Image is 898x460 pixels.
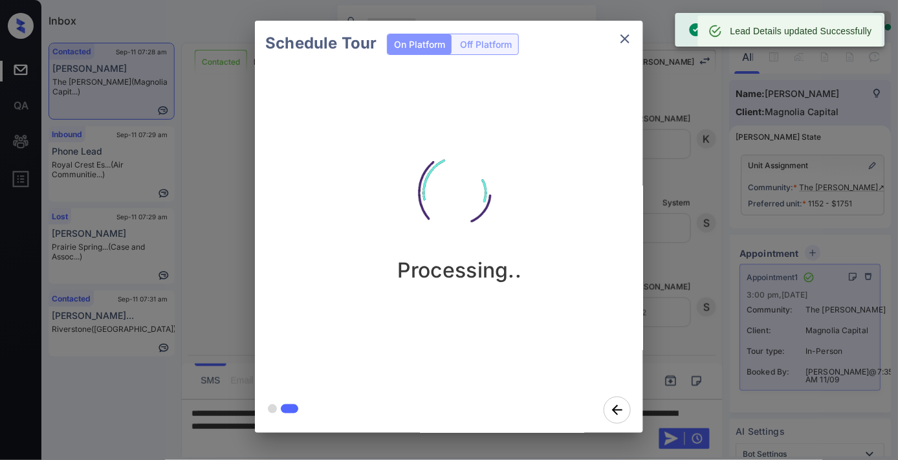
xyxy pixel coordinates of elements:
div: Lead Details updated Successfully [730,19,872,43]
h2: Schedule Tour [255,21,387,66]
div: Tour with knock created successfully [688,17,846,43]
p: Processing.. [397,257,522,283]
button: close [612,26,638,52]
img: loading.aa47eedddbc51aad1905.gif [395,128,524,257]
